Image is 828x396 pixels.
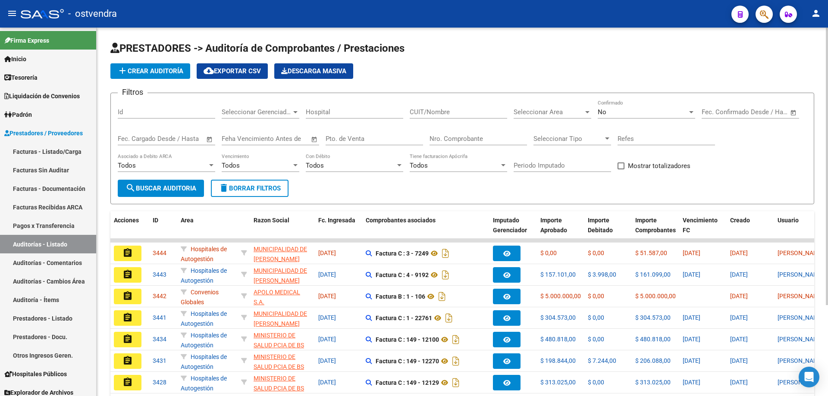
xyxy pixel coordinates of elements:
[588,357,616,364] span: $ 7.244,00
[118,180,204,197] button: Buscar Auditoria
[222,108,292,116] span: Seleccionar Gerenciador
[774,211,822,249] datatable-header-cell: Usuario
[125,183,136,193] mat-icon: search
[122,355,133,366] mat-icon: assignment
[204,67,261,75] span: Exportar CSV
[181,310,227,327] span: Hospitales de Autogestión
[778,217,799,224] span: Usuario
[683,379,700,386] span: [DATE]
[730,249,748,256] span: [DATE]
[318,379,336,386] span: [DATE]
[789,108,799,118] button: Open calendar
[493,217,527,234] span: Imputado Gerenciador
[254,267,307,284] span: MUNICIPALIDAD DE [PERSON_NAME]
[153,336,166,343] span: 3434
[110,42,405,54] span: PRESTADORES -> Auditoría de Comprobantes / Prestaciones
[588,271,616,278] span: $ 3.998,00
[4,36,49,45] span: Firma Express
[799,367,819,387] div: Open Intercom Messenger
[598,108,606,116] span: No
[181,246,227,262] span: Hospitales de Autogestión
[376,379,439,386] strong: Factura C : 149 - 12129
[683,271,700,278] span: [DATE]
[4,73,38,82] span: Tesorería
[778,336,824,343] span: [PERSON_NAME]
[118,162,136,169] span: Todos
[306,162,324,169] span: Todos
[68,4,117,23] span: - ostvendra
[181,353,227,370] span: Hospitales de Autogestión
[362,211,489,249] datatable-header-cell: Comprobantes asociados
[730,314,748,321] span: [DATE]
[197,63,268,79] button: Exportar CSV
[160,135,202,143] input: Fecha fin
[254,353,304,380] span: MINISTERIO DE SALUD PCIA DE BS AS O. P.
[450,354,461,368] i: Descargar documento
[254,289,300,306] span: APOLO MEDICAL S.A.
[318,271,336,278] span: [DATE]
[254,332,304,359] span: MINISTERIO DE SALUD PCIA DE BS AS O. P.
[730,271,748,278] span: [DATE]
[540,336,576,343] span: $ 480.818,00
[635,314,671,321] span: $ 304.573,00
[588,249,604,256] span: $ 0,00
[730,336,748,343] span: [DATE]
[318,249,336,256] span: [DATE]
[730,217,750,224] span: Creado
[153,357,166,364] span: 3431
[778,357,824,364] span: [PERSON_NAME]
[122,377,133,387] mat-icon: assignment
[727,211,774,249] datatable-header-cell: Creado
[540,217,567,234] span: Importe Aprobado
[4,54,26,64] span: Inicio
[376,293,425,300] strong: Factura B : 1 - 106
[440,268,451,282] i: Descargar documento
[778,293,824,299] span: [PERSON_NAME]
[181,267,227,284] span: Hospitales de Autogestión
[153,314,166,321] span: 3441
[177,211,238,249] datatable-header-cell: Area
[254,352,311,370] div: - 30626983398
[153,217,158,224] span: ID
[254,244,311,262] div: - 30681618089
[588,293,604,299] span: $ 0,00
[222,162,240,169] span: Todos
[540,293,581,299] span: $ 5.000.000,00
[635,217,676,234] span: Importe Comprobantes
[122,334,133,344] mat-icon: assignment
[366,217,436,224] span: Comprobantes asociados
[778,271,824,278] span: [PERSON_NAME]
[588,217,613,234] span: Importe Debitado
[110,63,190,79] button: Crear Auditoría
[376,336,439,343] strong: Factura C : 149 - 12100
[540,379,576,386] span: $ 313.025,00
[318,357,336,364] span: [DATE]
[410,162,428,169] span: Todos
[254,310,307,327] span: MUNICIPALIDAD DE [PERSON_NAME]
[181,217,194,224] span: Area
[376,250,429,257] strong: Factura C : 3 - 7249
[4,91,80,101] span: Liquidación de Convenios
[219,183,229,193] mat-icon: delete
[730,379,748,386] span: [DATE]
[181,375,227,392] span: Hospitales de Autogestión
[4,369,67,379] span: Hospitales Públicos
[635,249,667,256] span: $ 51.587,00
[635,357,671,364] span: $ 206.088,00
[683,217,718,234] span: Vencimiento FC
[254,266,311,284] div: - 30681618089
[540,357,576,364] span: $ 198.844,00
[254,287,311,306] div: - 30717974022
[540,249,557,256] span: $ 0,00
[635,379,671,386] span: $ 313.025,00
[181,332,227,349] span: Hospitales de Autogestión
[219,184,281,192] span: Borrar Filtros
[533,135,603,143] span: Seleccionar Tipo
[7,8,17,19] mat-icon: menu
[588,379,604,386] span: $ 0,00
[588,336,604,343] span: $ 0,00
[540,314,576,321] span: $ 304.573,00
[778,314,824,321] span: [PERSON_NAME]
[4,110,32,119] span: Padrón
[514,108,583,116] span: Seleccionar Area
